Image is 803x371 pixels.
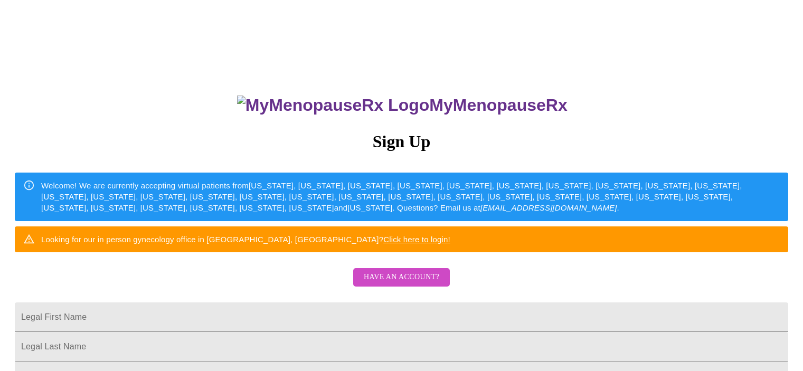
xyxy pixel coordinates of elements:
[16,96,789,115] h3: MyMenopauseRx
[15,132,788,151] h3: Sign Up
[41,230,450,249] div: Looking for our in person gynecology office in [GEOGRAPHIC_DATA], [GEOGRAPHIC_DATA]?
[41,176,780,218] div: Welcome! We are currently accepting virtual patients from [US_STATE], [US_STATE], [US_STATE], [US...
[351,280,452,289] a: Have an account?
[480,203,617,212] em: [EMAIL_ADDRESS][DOMAIN_NAME]
[383,235,450,244] a: Click here to login!
[353,268,450,287] button: Have an account?
[237,96,429,115] img: MyMenopauseRx Logo
[364,271,439,284] span: Have an account?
